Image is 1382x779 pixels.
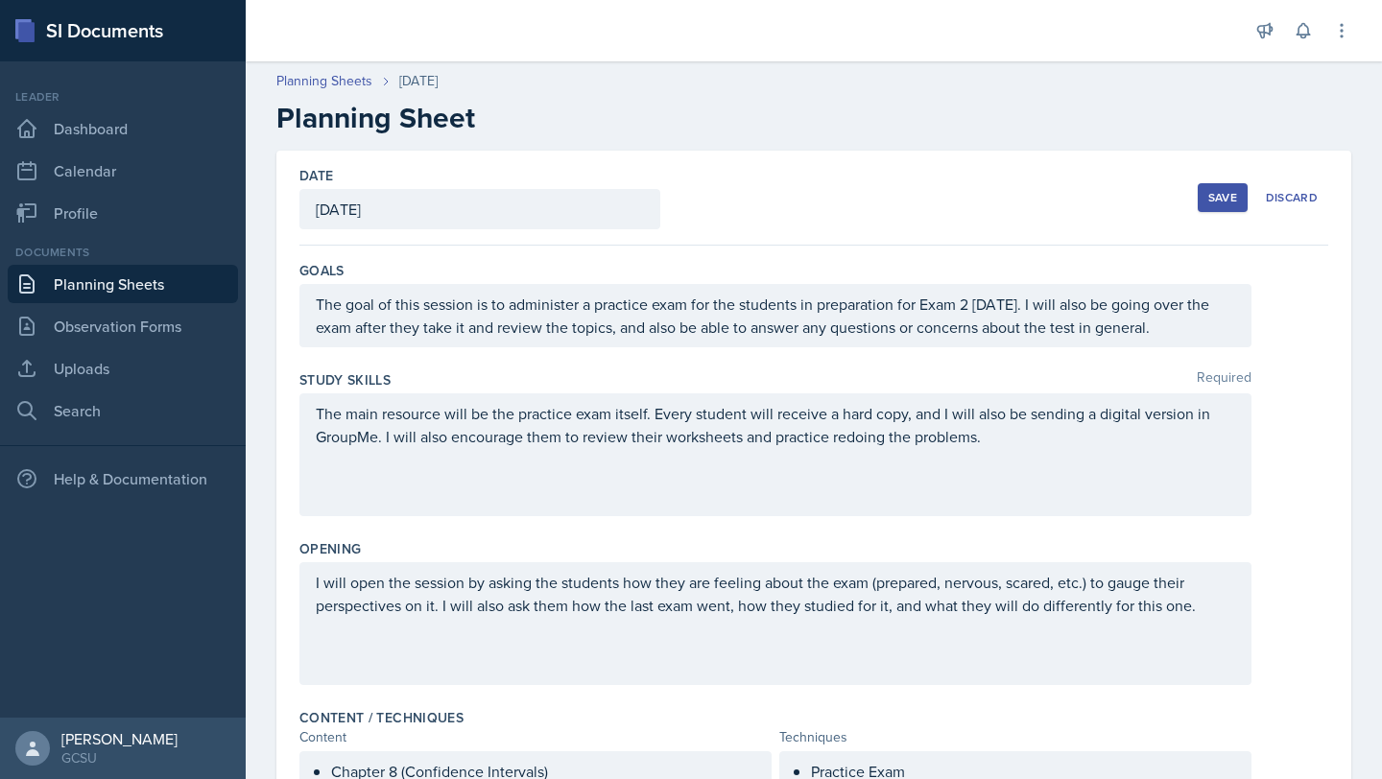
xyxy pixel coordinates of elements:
p: The main resource will be the practice exam itself. Every student will receive a hard copy, and I... [316,402,1235,448]
a: Planning Sheets [8,265,238,303]
div: [DATE] [399,71,438,91]
a: Profile [8,194,238,232]
a: Planning Sheets [276,71,372,91]
div: Leader [8,88,238,106]
div: Documents [8,244,238,261]
div: Discard [1266,190,1318,205]
div: [PERSON_NAME] [61,729,178,748]
span: Required [1197,370,1251,389]
div: Help & Documentation [8,460,238,498]
label: Goals [299,261,345,280]
label: Study Skills [299,370,391,389]
div: Content [299,727,772,747]
p: I will open the session by asking the students how they are feeling about the exam (prepared, ner... [316,571,1235,617]
div: Techniques [779,727,1251,747]
div: GCSU [61,748,178,767]
button: Save [1198,183,1248,212]
a: Observation Forms [8,307,238,345]
a: Search [8,391,238,430]
label: Content / Techniques [299,708,464,727]
label: Date [299,166,333,185]
a: Uploads [8,349,238,388]
p: The goal of this session is to administer a practice exam for the students in preparation for Exa... [316,293,1235,339]
label: Opening [299,539,361,558]
button: Discard [1255,183,1328,212]
h2: Planning Sheet [276,101,1351,135]
a: Dashboard [8,109,238,148]
a: Calendar [8,152,238,190]
div: Save [1208,190,1237,205]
